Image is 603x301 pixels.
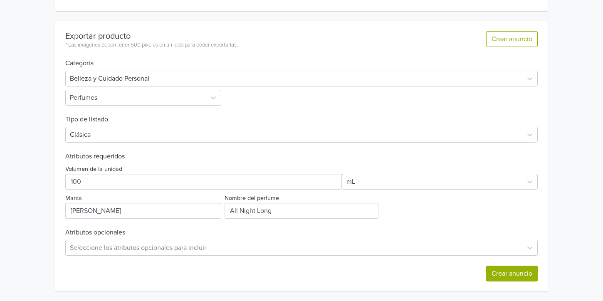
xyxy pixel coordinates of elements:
[65,49,537,67] h6: Categoría
[65,194,82,203] label: Marca
[65,153,537,160] h6: Atributos requeridos
[65,41,238,49] div: * Las imágenes deben tener 500 píxeles en un lado para poder exportarlas.
[225,194,279,203] label: Nombre del perfume
[65,229,537,237] h6: Atributos opcionales
[65,31,238,41] div: Exportar producto
[65,106,537,123] h6: Tipo de listado
[486,266,538,281] button: Crear anuncio
[486,31,538,47] button: Crear anuncio
[65,165,122,174] label: Volumen de la unidad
